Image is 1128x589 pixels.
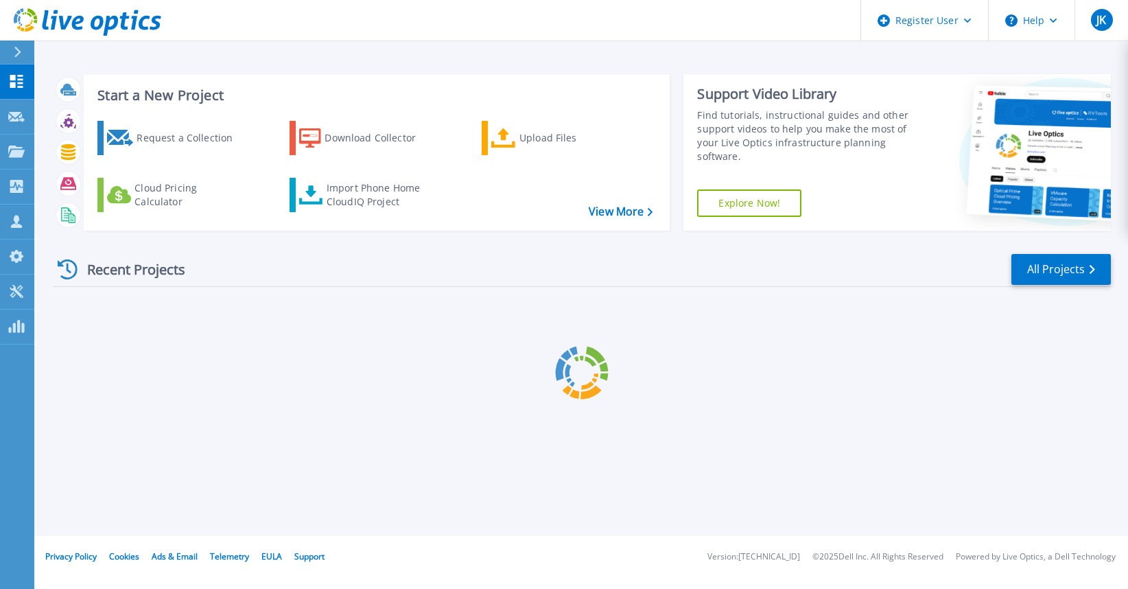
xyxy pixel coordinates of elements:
[519,124,629,152] div: Upload Files
[97,88,653,103] h3: Start a New Project
[325,124,434,152] div: Download Collector
[589,205,653,218] a: View More
[697,108,913,163] div: Find tutorials, instructional guides and other support videos to help you make the most of your L...
[109,551,139,562] a: Cookies
[152,551,198,562] a: Ads & Email
[294,551,325,562] a: Support
[97,121,250,155] a: Request a Collection
[45,551,97,562] a: Privacy Policy
[137,124,246,152] div: Request a Collection
[482,121,635,155] a: Upload Files
[261,551,282,562] a: EULA
[812,553,943,562] li: © 2025 Dell Inc. All Rights Reserved
[1011,254,1111,285] a: All Projects
[697,85,913,103] div: Support Video Library
[97,178,250,212] a: Cloud Pricing Calculator
[697,189,801,217] a: Explore Now!
[707,553,800,562] li: Version: [TECHNICAL_ID]
[210,551,249,562] a: Telemetry
[53,253,204,286] div: Recent Projects
[1096,14,1106,25] span: JK
[327,181,434,209] div: Import Phone Home CloudIQ Project
[134,181,244,209] div: Cloud Pricing Calculator
[956,553,1116,562] li: Powered by Live Optics, a Dell Technology
[290,121,443,155] a: Download Collector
